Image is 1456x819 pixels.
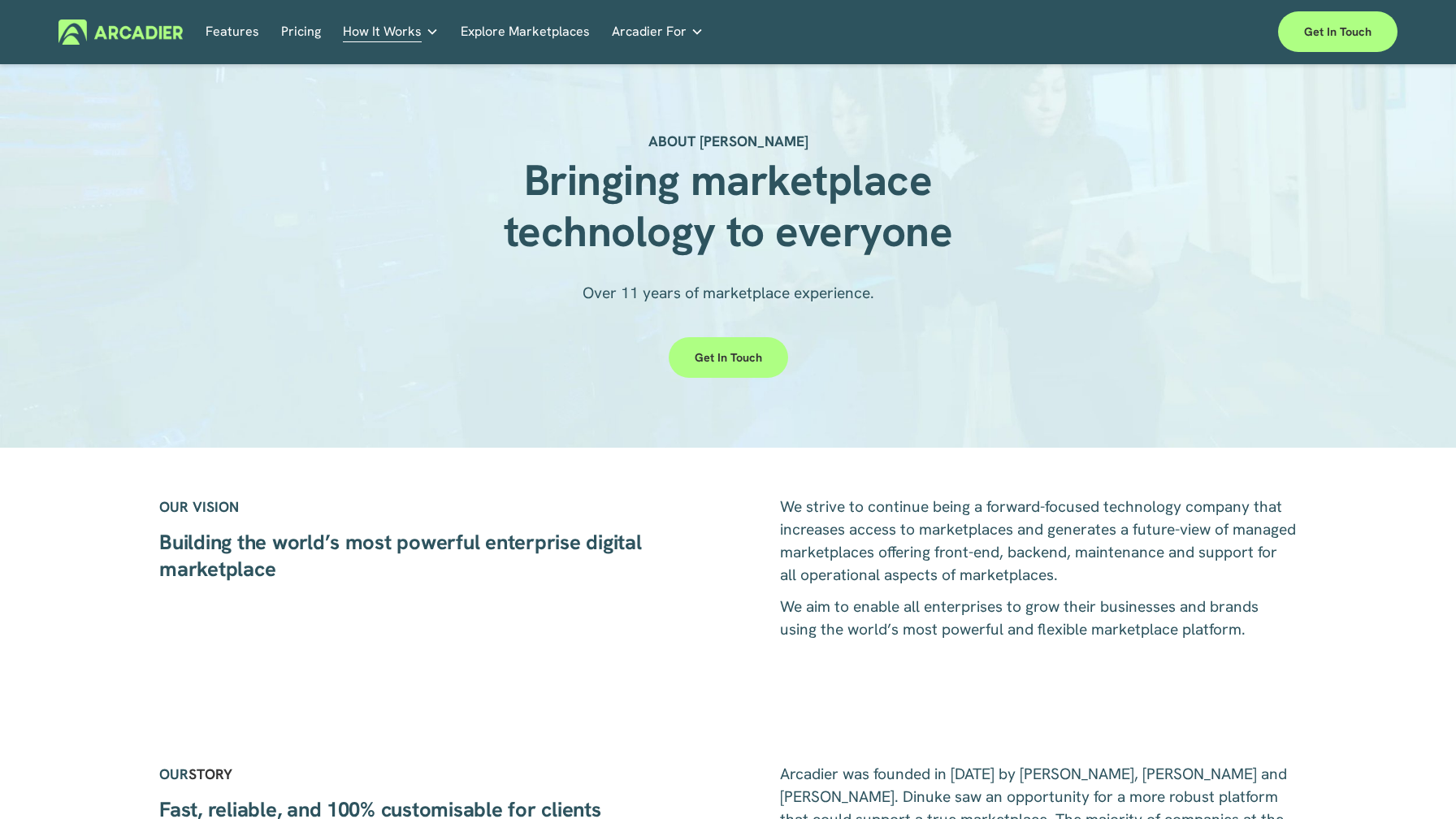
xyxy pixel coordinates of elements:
[669,337,788,378] a: Get in touch
[461,19,590,45] a: Explore Marketplaces
[612,19,704,45] a: folder dropdown
[780,596,1263,639] span: We aim to enable all enterprises to grow their businesses and brands using the world’s most power...
[583,283,874,303] span: Over 11 years of marketplace experience.
[1375,741,1456,819] iframe: Chat Widget
[206,19,259,45] a: Features
[159,528,647,582] strong: Building the world’s most powerful enterprise digital marketplace
[780,496,1300,585] span: We strive to continue being a forward-focused technology company that increases access to marketp...
[343,20,422,43] span: How It Works
[1278,11,1397,52] a: Get in touch
[159,765,188,783] strong: OUR
[612,20,687,43] span: Arcadier For
[188,765,232,783] strong: STORY
[504,152,952,258] strong: Bringing marketplace technology to everyone
[648,132,808,150] strong: ABOUT [PERSON_NAME]
[343,19,439,45] a: folder dropdown
[159,497,239,516] strong: OUR VISION
[58,19,183,45] img: Arcadier
[281,19,321,45] a: Pricing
